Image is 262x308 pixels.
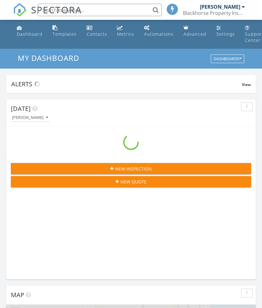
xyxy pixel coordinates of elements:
[120,179,147,185] span: New Quote
[12,115,48,120] div: [PERSON_NAME]
[17,31,43,37] div: Dashboard
[11,291,24,299] span: Map
[115,165,152,172] span: New Inspection
[11,163,251,174] button: New Inspection
[11,114,49,122] button: [PERSON_NAME]
[52,31,77,37] div: Templates
[211,55,244,63] button: Dashboards
[144,31,174,37] div: Automations
[183,10,245,16] div: Blackhorse Property Inspections
[87,31,107,37] div: Contacts
[50,22,79,40] a: Templates
[214,22,237,40] a: Settings
[115,22,137,40] a: Metrics
[13,3,27,17] img: The Best Home Inspection Software - Spectora
[242,82,251,87] span: View
[214,57,242,61] div: Dashboards
[11,80,242,88] div: Alerts
[11,176,251,187] button: New Quote
[200,4,240,10] div: [PERSON_NAME]
[14,22,45,40] a: Dashboard
[216,31,235,37] div: Settings
[13,8,82,21] a: SPECTORA
[38,4,162,16] input: Search everything...
[11,104,31,113] span: [DATE]
[142,22,176,40] a: Automations (Basic)
[183,31,206,37] div: Advanced
[117,31,134,37] div: Metrics
[181,22,209,40] a: Advanced
[84,22,110,40] a: Contacts
[18,53,79,63] span: My Dashboard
